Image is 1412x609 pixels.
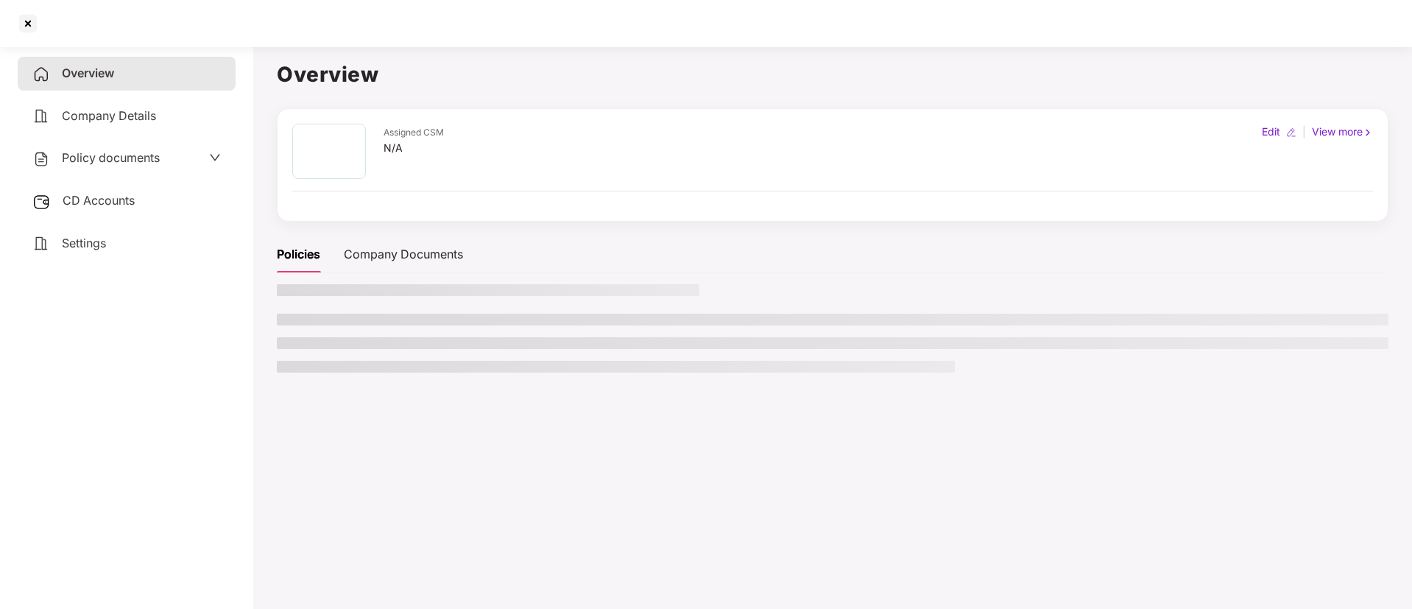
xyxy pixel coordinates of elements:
[32,150,50,168] img: svg+xml;base64,PHN2ZyB4bWxucz0iaHR0cDovL3d3dy53My5vcmcvMjAwMC9zdmciIHdpZHRoPSIyNCIgaGVpZ2h0PSIyNC...
[32,66,50,83] img: svg+xml;base64,PHN2ZyB4bWxucz0iaHR0cDovL3d3dy53My5vcmcvMjAwMC9zdmciIHdpZHRoPSIyNCIgaGVpZ2h0PSIyNC...
[63,193,135,208] span: CD Accounts
[209,152,221,163] span: down
[62,150,160,165] span: Policy documents
[277,245,320,264] div: Policies
[62,236,106,250] span: Settings
[62,66,114,80] span: Overview
[32,235,50,253] img: svg+xml;base64,PHN2ZyB4bWxucz0iaHR0cDovL3d3dy53My5vcmcvMjAwMC9zdmciIHdpZHRoPSIyNCIgaGVpZ2h0PSIyNC...
[277,58,1388,91] h1: Overview
[1299,124,1309,140] div: |
[344,245,463,264] div: Company Documents
[384,126,444,140] div: Assigned CSM
[1309,124,1376,140] div: View more
[1363,127,1373,138] img: rightIcon
[384,140,444,156] div: N/A
[32,108,50,125] img: svg+xml;base64,PHN2ZyB4bWxucz0iaHR0cDovL3d3dy53My5vcmcvMjAwMC9zdmciIHdpZHRoPSIyNCIgaGVpZ2h0PSIyNC...
[32,193,51,211] img: svg+xml;base64,PHN2ZyB3aWR0aD0iMjUiIGhlaWdodD0iMjQiIHZpZXdCb3g9IjAgMCAyNSAyNCIgZmlsbD0ibm9uZSIgeG...
[1286,127,1296,138] img: editIcon
[1259,124,1283,140] div: Edit
[62,108,156,123] span: Company Details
